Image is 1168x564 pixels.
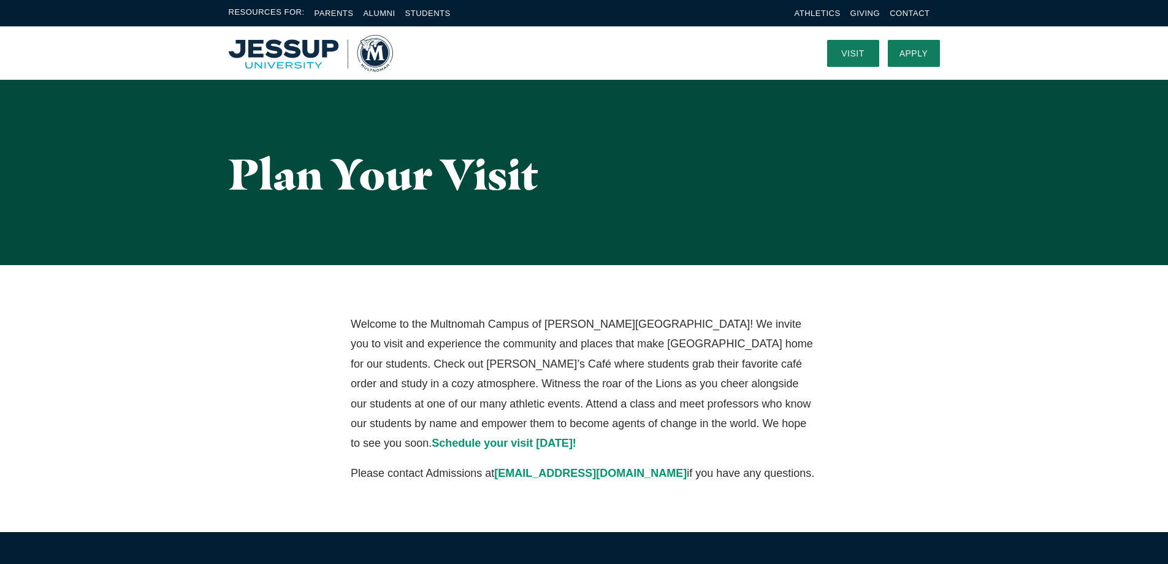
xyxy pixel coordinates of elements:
a: Parents [315,9,354,18]
a: Giving [850,9,880,18]
a: Apply [888,40,940,67]
span: Resources For: [229,6,305,20]
h1: Plan Your Visit [229,150,940,198]
p: Welcome to the Multnomah Campus of [PERSON_NAME][GEOGRAPHIC_DATA]! We invite you to visit and exp... [351,314,817,454]
a: Home [229,35,393,72]
img: Multnomah University Logo [229,35,393,72]
a: Athletics [795,9,841,18]
a: [EMAIL_ADDRESS][DOMAIN_NAME] [494,467,687,479]
a: Schedule your visit [DATE]! [432,437,576,449]
a: Alumni [363,9,395,18]
a: Visit [827,40,879,67]
a: Students [405,9,451,18]
p: Please contact Admissions at if you have any questions. [351,463,817,483]
a: Contact [890,9,929,18]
